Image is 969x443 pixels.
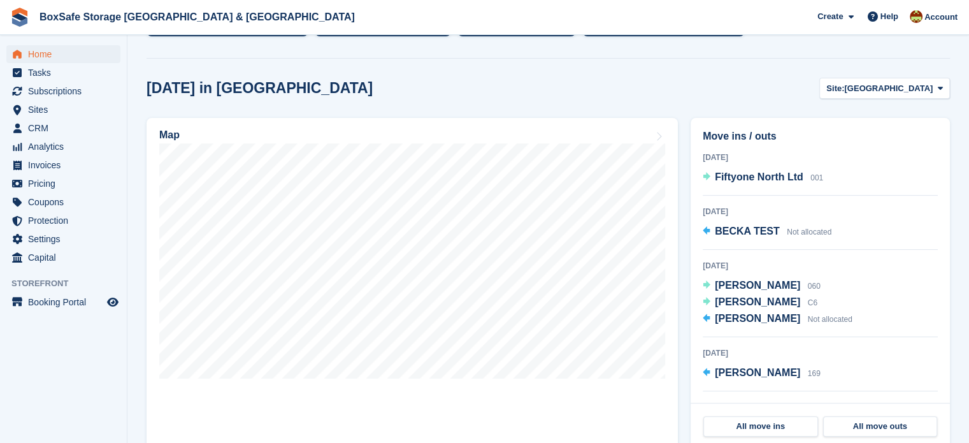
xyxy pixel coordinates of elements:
a: [PERSON_NAME] C6 [703,294,817,311]
span: Subscriptions [28,82,104,100]
div: [DATE] [703,152,938,163]
span: Storefront [11,277,127,290]
span: Home [28,45,104,63]
div: [DATE] [703,206,938,217]
a: menu [6,193,120,211]
span: BECKA TEST [715,226,780,236]
a: menu [6,212,120,229]
span: Protection [28,212,104,229]
span: Tasks [28,64,104,82]
a: Fiftyone North Ltd 001 [703,170,823,186]
span: Account [924,11,958,24]
img: Kim [910,10,922,23]
span: Help [880,10,898,23]
span: Not allocated [808,315,852,324]
div: [DATE] [703,260,938,272]
a: All move ins [703,416,818,437]
a: menu [6,293,120,311]
span: Booking Portal [28,293,104,311]
span: Coupons [28,193,104,211]
span: 060 [808,282,821,291]
span: 169 [808,369,821,378]
span: Site: [826,82,844,95]
a: menu [6,82,120,100]
span: [PERSON_NAME] [715,296,800,307]
span: CRM [28,119,104,137]
div: [DATE] [703,347,938,359]
span: Capital [28,249,104,266]
span: Analytics [28,138,104,156]
a: BoxSafe Storage [GEOGRAPHIC_DATA] & [GEOGRAPHIC_DATA] [34,6,360,27]
span: [PERSON_NAME] [715,367,800,378]
div: [DATE] [703,402,938,413]
button: Site: [GEOGRAPHIC_DATA] [819,78,950,99]
span: [PERSON_NAME] [715,280,800,291]
span: [PERSON_NAME] [715,313,800,324]
a: All move outs [823,416,938,437]
a: menu [6,138,120,156]
a: menu [6,230,120,248]
h2: Map [159,129,180,141]
span: [GEOGRAPHIC_DATA] [844,82,933,95]
h2: [DATE] in [GEOGRAPHIC_DATA] [147,80,373,97]
h2: Move ins / outs [703,129,938,144]
a: menu [6,156,120,174]
span: Not allocated [787,228,831,236]
span: Pricing [28,175,104,192]
img: stora-icon-8386f47178a22dfd0bd8f6a31ec36ba5ce8667c1dd55bd0f319d3a0aa187defe.svg [10,8,29,27]
a: BECKA TEST Not allocated [703,224,831,240]
a: [PERSON_NAME] 060 [703,278,821,294]
span: 001 [810,173,823,182]
span: C6 [808,298,817,307]
a: menu [6,101,120,119]
span: Create [817,10,843,23]
a: [PERSON_NAME] Not allocated [703,311,852,328]
span: Sites [28,101,104,119]
a: menu [6,249,120,266]
a: menu [6,119,120,137]
a: menu [6,45,120,63]
span: Settings [28,230,104,248]
a: [PERSON_NAME] 169 [703,365,821,382]
a: menu [6,64,120,82]
span: Invoices [28,156,104,174]
a: Preview store [105,294,120,310]
a: menu [6,175,120,192]
span: Fiftyone North Ltd [715,171,803,182]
